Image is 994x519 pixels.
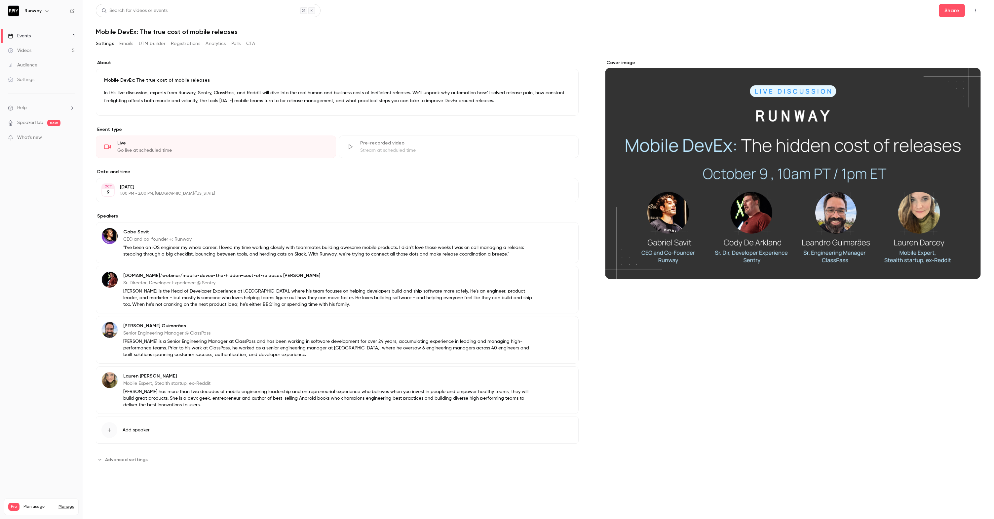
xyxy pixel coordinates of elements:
button: Advanced settings [96,454,152,465]
button: Share [939,4,965,17]
div: Events [8,33,31,39]
h6: Runway [24,8,42,14]
img: Codywww.runway.team/webinar/mobile-devex-the-hidden-cost-of-releases De Arkland [102,272,118,288]
button: Registrations [171,38,200,49]
p: Mobile DevEx: The true cost of mobile releases [104,77,570,84]
div: LiveGo live at scheduled time [96,136,336,158]
p: CEO and co-founder @ Runway [123,236,536,243]
a: SpeakerHub [17,119,43,126]
div: Lauren DarcyLauren [PERSON_NAME]Mobile Expert, Stealth startup, ex-Reddit[PERSON_NAME] has more t... [96,366,579,414]
div: Leandro Guimarães[PERSON_NAME] GuimarãesSenior Engineering Manager @ ClassPass[PERSON_NAME] is a ... [96,316,579,364]
a: Manage [58,504,74,509]
label: Cover image [605,60,981,66]
img: Leandro Guimarães [102,322,118,338]
section: Advanced settings [96,454,579,465]
p: 9 [107,189,110,196]
div: Videos [8,47,31,54]
button: Polls [231,38,241,49]
p: 1:00 PM - 2:00 PM, [GEOGRAPHIC_DATA]/[US_STATE] [120,191,544,196]
label: About [96,60,579,66]
img: Lauren Darcy [102,372,118,388]
div: OCT [102,184,114,189]
p: [PERSON_NAME] is a Senior Engineering Manager at ClassPass and has been working in software devel... [123,338,536,358]
p: Senior Engineering Manager @ ClassPass [123,330,536,337]
span: new [47,120,60,126]
div: Codywww.runway.team/webinar/mobile-devex-the-hidden-cost-of-releases De Arkland[DOMAIN_NAME]/webi... [96,266,579,313]
section: Cover image [605,60,981,279]
div: Pre-recorded video [360,140,571,146]
button: Settings [96,38,114,49]
div: Pre-recorded videoStream at scheduled time [339,136,579,158]
p: [PERSON_NAME] is the Head of Developer Experience at [GEOGRAPHIC_DATA], where his team focuses on... [123,288,536,308]
p: Lauren [PERSON_NAME] [123,373,536,379]
div: Live [117,140,328,146]
div: Search for videos or events [101,7,168,14]
img: Runway [8,6,19,16]
p: Gabe Savit [123,229,536,235]
div: Gabe SavitGabe SavitCEO and co-founder @ Runway"I've been an iOS engineer my whole career. I love... [96,222,579,263]
p: [PERSON_NAME] has more than two decades of mobile engineering leadership and entrepreneurial expe... [123,388,536,408]
span: Help [17,104,27,111]
p: "I've been an iOS engineer my whole career. I loved my time working closely with teammates buildi... [123,244,536,258]
p: [PERSON_NAME] Guimarães [123,323,536,329]
button: Add speaker [96,417,579,444]
img: Gabe Savit [102,228,118,244]
p: In this live discussion, experts from Runway, Sentry, ClassPass, and Reddit will dive into the re... [104,89,570,105]
label: Speakers [96,213,579,220]
div: Settings [8,76,34,83]
p: [DOMAIN_NAME]/webinar/mobile-devex-the-hidden-cost-of-releases [PERSON_NAME] [123,272,536,279]
span: Plan usage [23,504,55,509]
iframe: Noticeable Trigger [67,135,75,141]
div: Stream at scheduled time [360,147,571,154]
span: Advanced settings [105,456,148,463]
p: Event type [96,126,579,133]
button: Emails [119,38,133,49]
p: Sr. Director, Developer Experience @ Sentry [123,280,536,286]
div: Go live at scheduled time [117,147,328,154]
span: What's new [17,134,42,141]
h1: Mobile DevEx: The true cost of mobile releases [96,28,981,36]
div: Audience [8,62,37,68]
li: help-dropdown-opener [8,104,75,111]
span: Pro [8,503,19,511]
button: UTM builder [139,38,166,49]
span: Add speaker [123,427,150,433]
label: Date and time [96,169,579,175]
p: Mobile Expert, Stealth startup, ex-Reddit [123,380,536,387]
button: Analytics [206,38,226,49]
button: CTA [246,38,255,49]
p: [DATE] [120,184,544,190]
